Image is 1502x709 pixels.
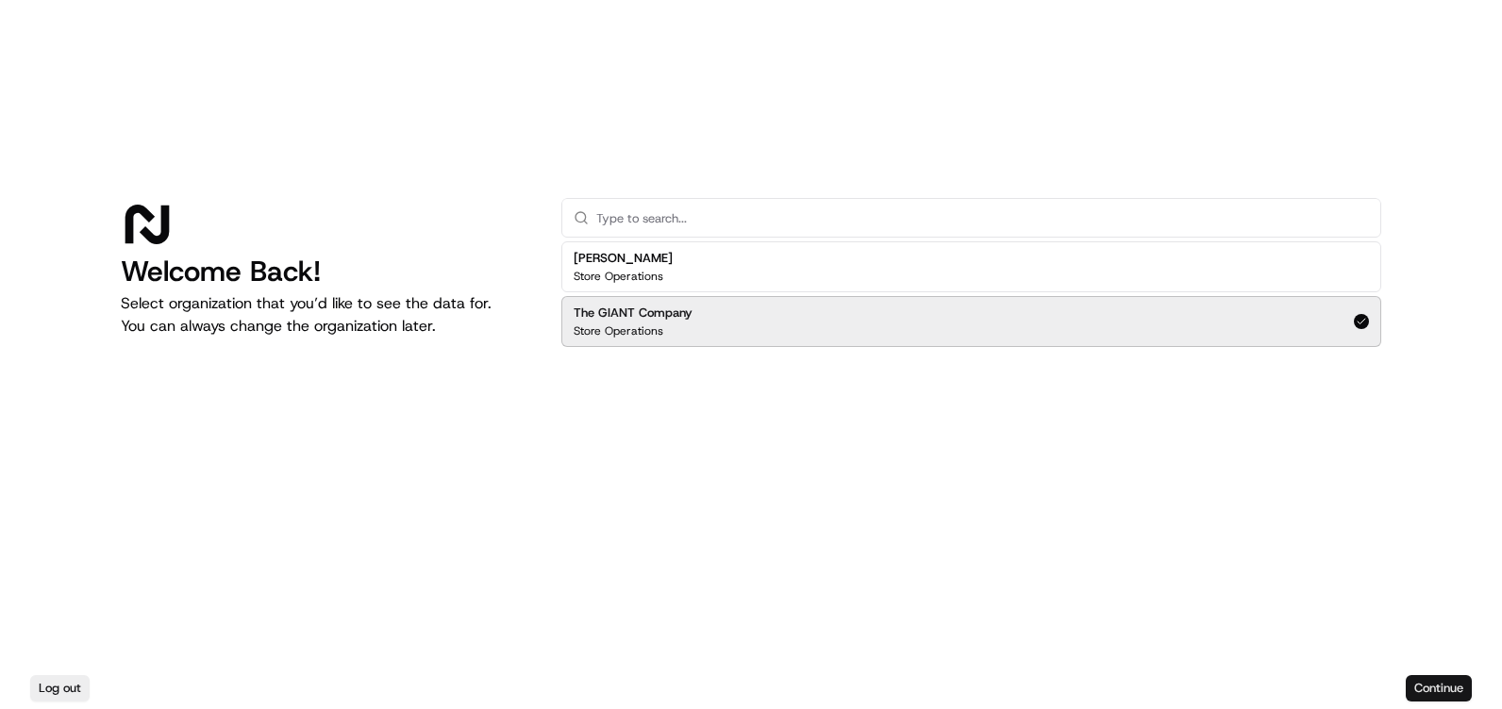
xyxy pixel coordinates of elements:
h2: The GIANT Company [574,305,693,322]
p: Store Operations [574,323,663,338]
p: Select organization that you’d like to see the data for. You can always change the organization l... [121,292,531,338]
div: Suggestions [561,238,1381,351]
button: Continue [1406,675,1472,701]
h1: Welcome Back! [121,255,531,289]
button: Log out [30,675,90,701]
p: Store Operations [574,269,663,284]
input: Type to search... [596,199,1369,237]
h2: [PERSON_NAME] [574,250,673,267]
